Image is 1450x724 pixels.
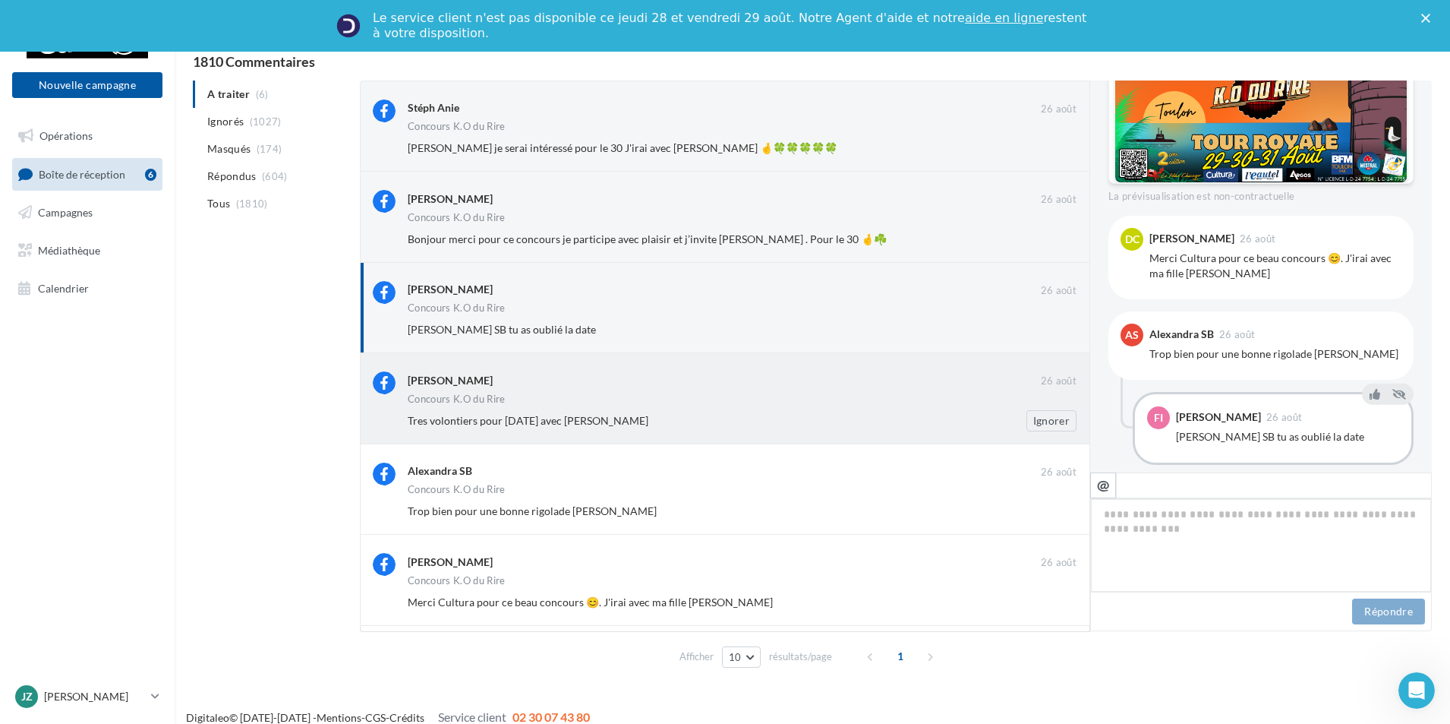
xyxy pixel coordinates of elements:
[1125,327,1139,343] span: AS
[408,414,648,427] span: Tres volontiers pour [DATE] avec [PERSON_NAME]
[38,206,93,219] span: Campagnes
[408,303,506,313] div: Concours K.O du Rire
[317,711,361,724] a: Mentions
[1176,412,1261,422] div: [PERSON_NAME]
[408,463,472,479] div: Alexandra SB
[1108,184,1414,204] div: La prévisualisation est non-contractuelle
[373,11,1089,41] div: Le service client n'est pas disponible ce jeudi 28 et vendredi 29 août. Notre Agent d'aide et not...
[408,232,887,245] span: Bonjour merci pour ce concours je participe avec plaisir et j’invite [PERSON_NAME] . Pour le 30 🤞☘️
[236,198,268,210] span: (1810)
[408,213,506,223] div: Concours K.O du Rire
[1154,410,1163,425] span: FI
[408,141,837,154] span: [PERSON_NAME] je serai intéressé pour le 30 J'irai avec [PERSON_NAME] 🤞🍀🍀🍀🍀🍀
[336,14,361,38] img: Profile image for Service-Client
[1149,251,1401,281] div: Merci Cultura pour ce beau concours 😊. J'irai avec ma fille [PERSON_NAME]
[679,650,714,664] span: Afficher
[9,273,165,305] a: Calendrier
[408,373,493,388] div: [PERSON_NAME]
[186,711,229,724] a: Digitaleo
[1041,193,1076,207] span: 26 août
[12,72,162,98] button: Nouvelle campagne
[250,115,282,128] span: (1027)
[408,100,459,115] div: Stéph Anie
[1421,14,1436,23] div: Fermer
[38,281,89,294] span: Calendrier
[722,647,761,668] button: 10
[1041,103,1076,116] span: 26 août
[438,710,506,724] span: Service client
[21,689,33,704] span: JZ
[408,555,493,570] div: [PERSON_NAME]
[408,122,506,131] div: Concours K.O du Rire
[1266,413,1302,422] span: 26 août
[207,141,251,156] span: Masqués
[1041,556,1076,570] span: 26 août
[145,169,156,181] div: 6
[44,689,145,704] p: [PERSON_NAME]
[12,682,162,711] a: JZ [PERSON_NAME]
[389,711,424,724] a: Crédits
[9,197,165,229] a: Campagnes
[888,644,913,669] span: 1
[207,169,257,184] span: Répondus
[1149,233,1234,244] div: [PERSON_NAME]
[408,394,506,404] div: Concours K.O du Rire
[512,710,590,724] span: 02 30 07 43 80
[9,158,165,191] a: Boîte de réception6
[257,143,282,155] span: (174)
[1090,473,1116,498] button: @
[408,504,657,517] span: Trop bien pour une bonne rigolade [PERSON_NAME]
[262,170,288,182] span: (604)
[1097,478,1110,492] i: @
[1026,410,1076,432] button: Ignorer
[1176,429,1399,444] div: [PERSON_NAME] SB tu as oublié la date
[408,576,506,586] div: Concours K.O du Rire
[1041,375,1076,388] span: 26 août
[1240,234,1275,244] span: 26 août
[408,596,773,609] span: Merci Cultura pour ce beau concours 😊. J'irai avec ma fille [PERSON_NAME]
[39,167,125,180] span: Boîte de réception
[207,196,230,211] span: Tous
[1219,330,1255,340] span: 26 août
[408,191,493,207] div: [PERSON_NAME]
[1125,232,1140,247] span: DC
[729,651,742,663] span: 10
[186,711,590,724] span: © [DATE]-[DATE] - - -
[1041,466,1076,479] span: 26 août
[9,120,165,152] a: Opérations
[39,129,93,142] span: Opérations
[1149,346,1401,362] div: Trop bien pour une bonne rigolade [PERSON_NAME]
[408,485,506,495] div: Concours K.O du Rire
[1352,599,1425,624] button: Répondre
[1149,329,1214,340] div: Alexandra SB
[408,323,596,336] span: [PERSON_NAME] SB tu as oublié la date
[1398,672,1435,709] iframe: Intercom live chat
[769,650,832,664] span: résultats/page
[38,244,100,257] span: Médiathèque
[365,711,386,724] a: CGS
[9,235,165,267] a: Médiathèque
[408,282,493,297] div: [PERSON_NAME]
[193,55,1432,68] div: 1810 Commentaires
[965,11,1043,25] a: aide en ligne
[207,114,244,129] span: Ignorés
[1041,284,1076,298] span: 26 août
